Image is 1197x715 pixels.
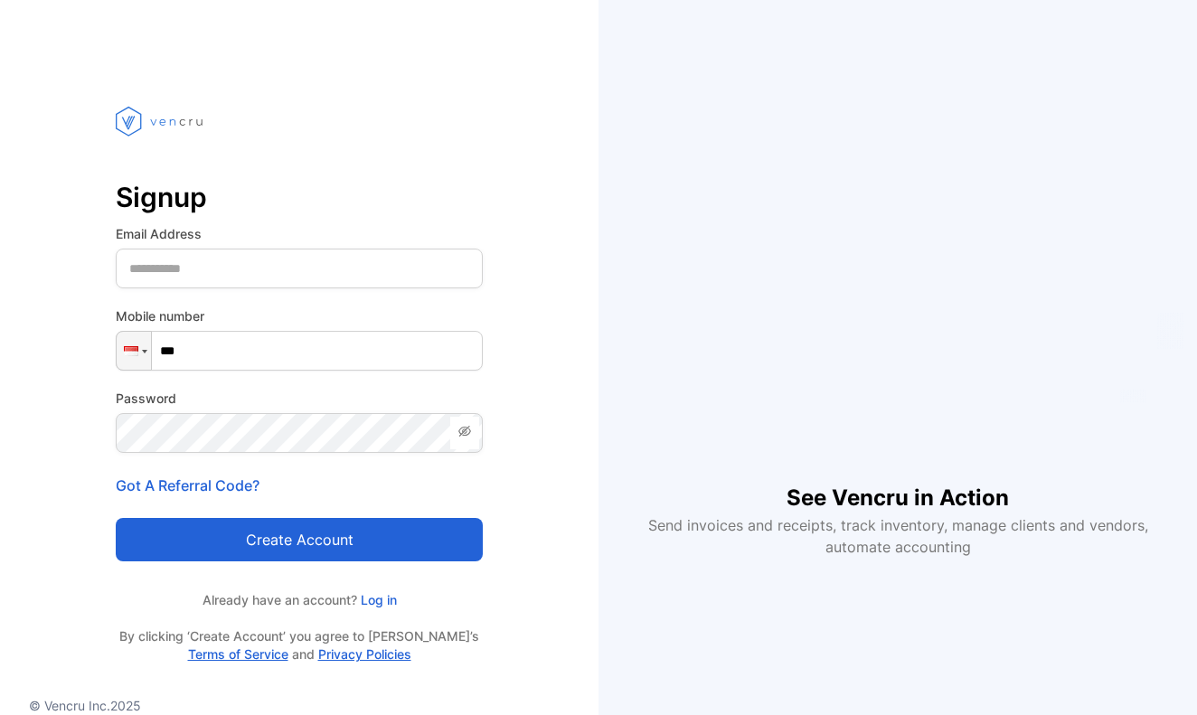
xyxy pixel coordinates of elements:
[116,72,206,170] img: vencru logo
[318,646,411,662] a: Privacy Policies
[116,175,483,219] p: Signup
[116,306,483,325] label: Mobile number
[116,518,483,561] button: Create account
[116,475,483,496] p: Got A Referral Code?
[116,590,483,609] p: Already have an account?
[787,453,1009,514] h1: See Vencru in Action
[357,592,397,607] a: Log in
[116,224,483,243] label: Email Address
[117,332,151,370] div: Indonesia: + 62
[188,646,288,662] a: Terms of Service
[116,389,483,408] label: Password
[116,627,483,663] p: By clicking ‘Create Account’ you agree to [PERSON_NAME]’s and
[658,158,1137,453] iframe: YouTube video player
[637,514,1158,558] p: Send invoices and receipts, track inventory, manage clients and vendors, automate accounting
